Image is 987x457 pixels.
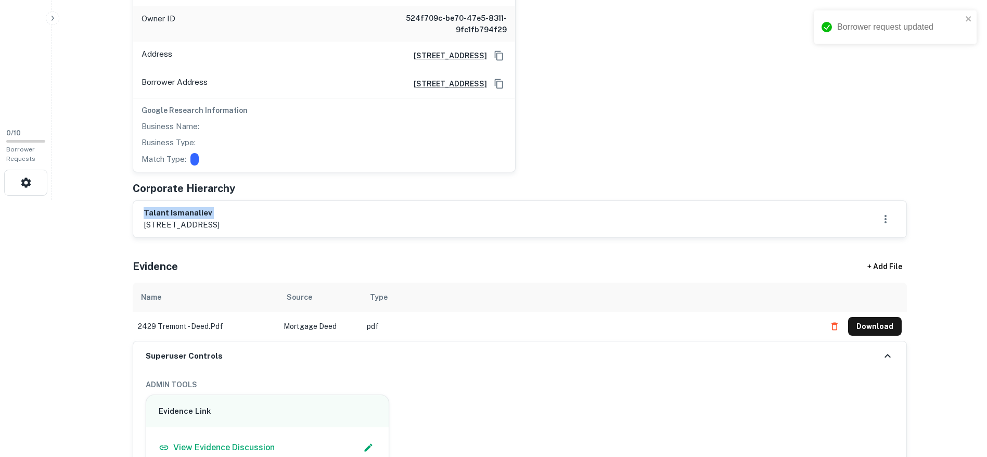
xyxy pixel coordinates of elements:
[287,291,312,303] div: Source
[361,440,376,455] button: Edit Slack Link
[141,291,161,303] div: Name
[173,441,275,454] p: View Evidence Discussion
[142,105,507,116] h6: Google Research Information
[144,207,220,219] h6: talant ismanaliev
[142,153,186,166] p: Match Type:
[848,317,902,336] button: Download
[382,12,507,35] h6: 524f709c-be70-47e5-8311-9fc1fb794f29
[405,50,487,61] a: [STREET_ADDRESS]
[142,120,199,133] p: Business Name:
[491,48,507,64] button: Copy Address
[6,146,35,162] span: Borrower Requests
[146,350,223,362] h6: Superuser Controls
[133,283,907,341] div: scrollable content
[362,283,820,312] th: Type
[849,258,921,276] div: + Add File
[825,318,844,335] button: Delete file
[278,312,362,341] td: Mortgage Deed
[159,441,275,454] a: View Evidence Discussion
[405,78,487,90] a: [STREET_ADDRESS]
[965,15,972,24] button: close
[133,181,235,196] h5: Corporate Hierarchy
[142,76,208,92] p: Borrower Address
[159,405,377,417] h6: Evidence Link
[146,379,894,390] h6: ADMIN TOOLS
[133,312,278,341] td: 2429 tremont - deed.pdf
[133,283,278,312] th: Name
[142,12,175,35] p: Owner ID
[278,283,362,312] th: Source
[837,21,962,33] div: Borrower request updated
[362,312,820,341] td: pdf
[144,219,220,231] p: [STREET_ADDRESS]
[491,76,507,92] button: Copy Address
[6,129,21,137] span: 0 / 10
[142,48,172,64] p: Address
[133,259,178,274] h5: Evidence
[370,291,388,303] div: Type
[142,136,196,149] p: Business Type:
[935,374,987,424] iframe: Chat Widget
